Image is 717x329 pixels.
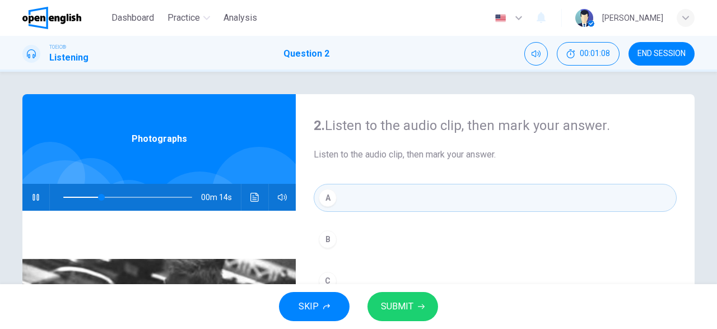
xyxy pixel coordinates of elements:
[246,184,264,211] button: Click to see the audio transcription
[111,11,154,25] span: Dashboard
[299,299,319,314] span: SKIP
[367,292,438,321] button: SUBMIT
[314,267,677,295] button: C
[279,292,350,321] button: SKIP
[314,118,325,133] strong: 2.
[314,184,677,212] button: A
[22,7,81,29] img: OpenEnglish logo
[49,51,89,64] h1: Listening
[314,225,677,253] button: B
[107,8,159,28] button: Dashboard
[381,299,413,314] span: SUBMIT
[628,42,695,66] button: END SESSION
[602,11,663,25] div: [PERSON_NAME]
[22,7,107,29] a: OpenEnglish logo
[314,148,677,161] span: Listen to the audio clip, then mark your answer.
[557,42,620,66] div: Hide
[163,8,215,28] button: Practice
[314,117,677,135] h4: Listen to the audio clip, then mark your answer.
[49,43,66,51] span: TOEIC®
[201,184,241,211] span: 00m 14s
[132,132,187,146] span: Photographs
[319,189,337,207] div: A
[224,11,257,25] span: Analysis
[319,272,337,290] div: C
[219,8,262,28] button: Analysis
[167,11,200,25] span: Practice
[319,230,337,248] div: B
[283,47,329,61] h1: Question 2
[557,42,620,66] button: 00:01:08
[524,42,548,66] div: Mute
[493,14,508,22] img: en
[637,49,686,58] span: END SESSION
[580,49,610,58] span: 00:01:08
[575,9,593,27] img: Profile picture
